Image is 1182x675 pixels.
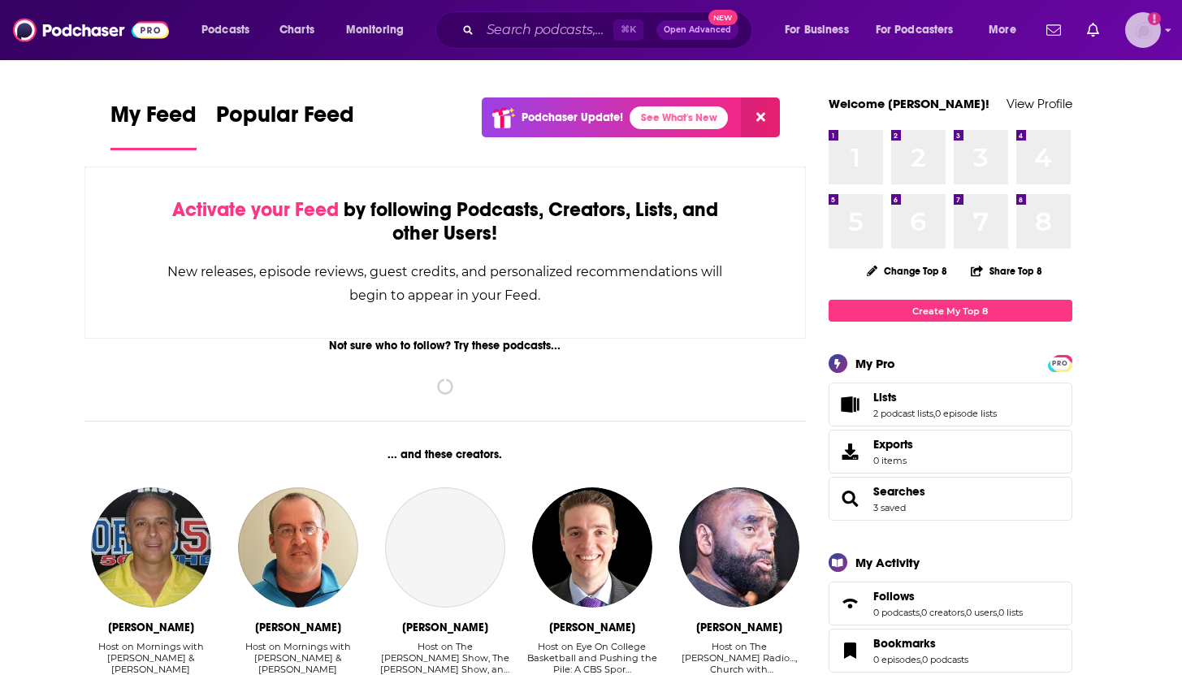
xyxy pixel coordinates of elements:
div: Host on The [PERSON_NAME] Show, The [PERSON_NAME] Show, and [PERSON_NAME] and [PERSON_NAME] with ... [378,641,512,675]
svg: Add a profile image [1148,12,1161,25]
span: ⌘ K [613,19,643,41]
div: Eli Savoie [255,621,341,634]
div: Search podcasts, credits, & more... [451,11,768,49]
span: More [989,19,1016,41]
a: Kevin Sheehan [385,487,505,608]
span: 0 items [873,455,913,466]
span: Follows [873,589,915,604]
div: My Activity [855,555,920,570]
span: , [920,607,921,618]
button: Show profile menu [1125,12,1161,48]
button: Share Top 8 [970,255,1043,287]
img: Matt Norlander [532,487,652,608]
a: View Profile [1007,96,1072,111]
span: Podcasts [201,19,249,41]
span: Open Advanced [664,26,731,34]
button: open menu [865,17,977,43]
a: Popular Feed [216,101,354,150]
div: Not sure who to follow? Try these podcasts... [84,339,807,353]
a: Charts [269,17,324,43]
button: open menu [335,17,425,43]
a: Lists [834,393,867,416]
span: New [708,10,738,25]
button: open menu [190,17,271,43]
span: , [964,607,966,618]
span: Bookmarks [873,636,936,651]
a: 0 users [966,607,997,618]
a: PRO [1050,357,1070,369]
img: Jesse Lee Peterson [679,487,799,608]
span: Logged in as rpendrick [1125,12,1161,48]
a: 0 podcasts [922,654,968,665]
span: Searches [829,477,1072,521]
div: My Pro [855,356,895,371]
div: Host on Mornings with [PERSON_NAME] & [PERSON_NAME] [84,641,219,675]
span: Follows [829,582,1072,625]
a: Bookmarks [873,636,968,651]
span: Activate your Feed [172,197,339,222]
a: Lists [873,390,997,405]
a: Welcome [PERSON_NAME]! [829,96,989,111]
img: User Profile [1125,12,1161,48]
p: Podchaser Update! [522,110,623,124]
a: 0 podcasts [873,607,920,618]
div: Host on Mornings with [PERSON_NAME] & [PERSON_NAME] [231,641,365,675]
a: 0 creators [921,607,964,618]
a: 3 saved [873,502,906,513]
div: by following Podcasts, Creators, Lists, and other Users! [167,198,725,245]
img: Greg Gaston [91,487,211,608]
input: Search podcasts, credits, & more... [480,17,613,43]
a: Show notifications dropdown [1080,16,1106,44]
span: For Podcasters [876,19,954,41]
div: ... and these creators. [84,448,807,461]
a: See What's New [630,106,728,129]
span: Exports [873,437,913,452]
div: Jesse Lee Peterson [696,621,782,634]
div: Greg Gaston [108,621,194,634]
div: Kevin Sheehan [402,621,488,634]
span: Exports [834,440,867,463]
span: Lists [829,383,1072,426]
span: My Feed [110,101,197,138]
a: Follows [873,589,1023,604]
a: Follows [834,592,867,615]
a: Searches [834,487,867,510]
span: , [920,654,922,665]
div: New releases, episode reviews, guest credits, and personalized recommendations will begin to appe... [167,260,725,307]
div: Matt Norlander [549,621,635,634]
span: Charts [279,19,314,41]
button: open menu [773,17,869,43]
a: 0 episode lists [935,408,997,419]
span: PRO [1050,357,1070,370]
span: , [997,607,998,618]
span: Lists [873,390,897,405]
img: Podchaser - Follow, Share and Rate Podcasts [13,15,169,45]
button: Open AdvancedNew [656,20,738,40]
span: Popular Feed [216,101,354,138]
span: Bookmarks [829,629,1072,673]
a: 0 episodes [873,654,920,665]
button: open menu [977,17,1037,43]
a: My Feed [110,101,197,150]
span: , [933,408,935,419]
a: Searches [873,484,925,499]
div: Host on Eye On College Basketball and Pushing the Pile: A CBS Spor… [525,641,659,675]
span: Monitoring [346,19,404,41]
img: Eli Savoie [238,487,358,608]
span: For Business [785,19,849,41]
button: Change Top 8 [857,261,958,281]
a: 2 podcast lists [873,408,933,419]
a: Show notifications dropdown [1040,16,1067,44]
div: Host on The [PERSON_NAME] Radio…, Church with [PERSON_NAME], JLP Highlights, and The Fallen State TV [672,641,806,675]
a: Exports [829,430,1072,474]
a: Bookmarks [834,639,867,662]
a: 0 lists [998,607,1023,618]
a: Create My Top 8 [829,300,1072,322]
